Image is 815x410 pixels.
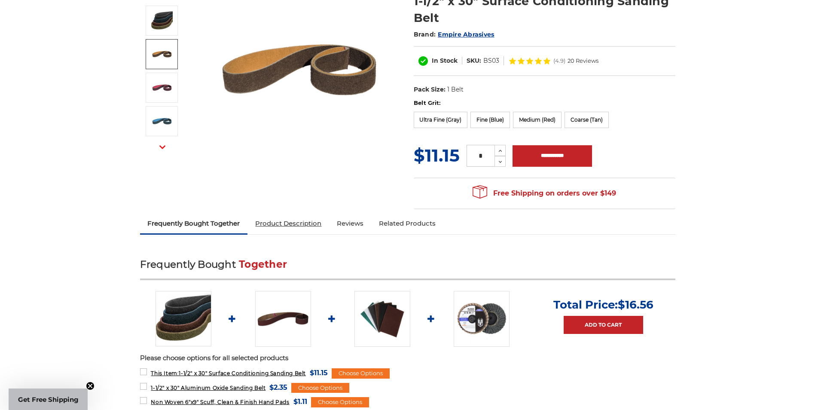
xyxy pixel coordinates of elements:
a: Add to Cart [564,316,643,334]
img: 1-1/2" x 30" Red Surface Conditioning Belt [151,77,173,98]
img: 1-1/2" x 30" Blue Surface Conditioning Belt [151,110,173,132]
span: $16.56 [618,298,653,312]
dt: SKU: [467,56,481,65]
img: 1.5"x30" Surface Conditioning Sanding Belts [151,10,173,31]
dd: 1 Belt [447,85,464,94]
button: Next [152,138,173,156]
a: Related Products [371,214,443,233]
strong: This Item: [151,370,179,376]
button: Close teaser [86,382,95,390]
span: $11.15 [310,367,328,379]
a: Reviews [329,214,371,233]
div: Get Free ShippingClose teaser [9,389,88,410]
span: Brand: [414,31,436,38]
div: Choose Options [311,397,369,407]
span: Together [239,258,287,270]
span: $11.15 [414,145,460,166]
p: Please choose options for all selected products [140,353,675,363]
span: 1-1/2" x 30" Surface Conditioning Sanding Belt [151,370,306,376]
span: $2.35 [269,382,287,393]
p: Total Price: [553,298,653,312]
img: 1-1/2" x 30" Tan Surface Conditioning Belt [151,43,173,65]
span: 1-1/2" x 30" Aluminum Oxide Sanding Belt [151,385,266,391]
a: Product Description [247,214,329,233]
div: Choose Options [332,368,390,379]
span: Non Woven 6"x9" Scuff, Clean & Finish Hand Pads [151,399,289,405]
label: Belt Grit: [414,99,675,107]
a: Frequently Bought Together [140,214,248,233]
dd: BS03 [483,56,499,65]
span: Free Shipping on orders over $149 [473,185,616,202]
img: 1.5"x30" Surface Conditioning Sanding Belts [156,291,211,347]
span: Frequently Bought [140,258,236,270]
span: In Stock [432,57,458,64]
span: (4.9) [553,58,565,64]
span: Get Free Shipping [18,395,79,404]
span: 20 Reviews [568,58,598,64]
dt: Pack Size: [414,85,446,94]
span: $1.11 [293,396,307,407]
a: Empire Abrasives [438,31,494,38]
div: Choose Options [291,383,349,393]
